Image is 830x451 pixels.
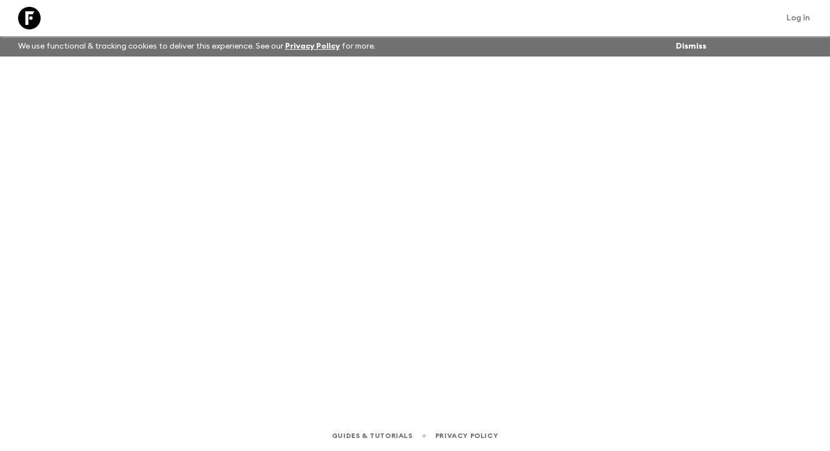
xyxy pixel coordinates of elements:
p: We use functional & tracking cookies to deliver this experience. See our for more. [14,36,380,57]
a: Guides & Tutorials [332,430,413,442]
button: Dismiss [673,38,709,54]
a: Privacy Policy [435,430,498,442]
a: Log in [780,10,816,26]
a: Privacy Policy [285,42,340,50]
